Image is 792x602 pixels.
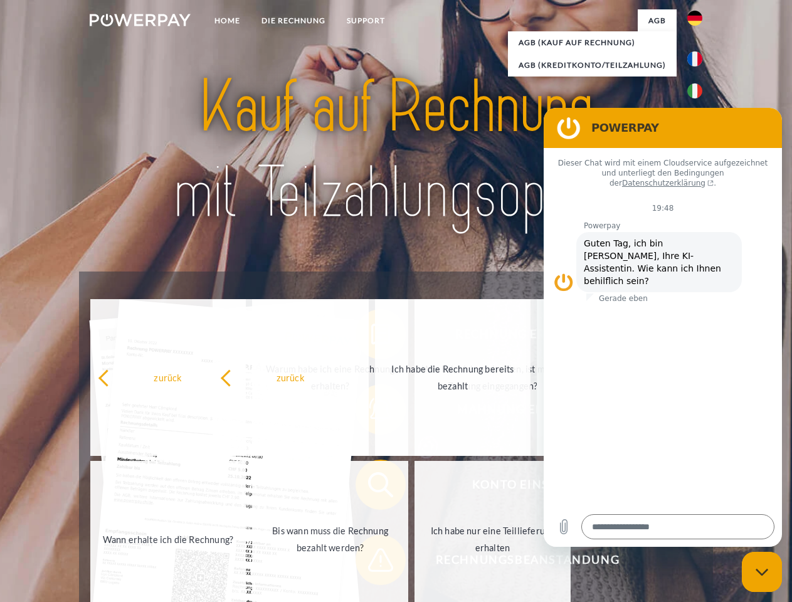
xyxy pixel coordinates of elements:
[220,369,361,386] div: zurück
[687,51,702,66] img: fr
[687,83,702,98] img: it
[251,9,336,32] a: DIE RECHNUNG
[508,31,677,54] a: AGB (Kauf auf Rechnung)
[260,522,401,556] div: Bis wann muss die Rechnung bezahlt werden?
[120,60,672,240] img: title-powerpay_de.svg
[336,9,396,32] a: SUPPORT
[98,369,239,386] div: zurück
[544,108,782,547] iframe: Messaging-Fenster
[204,9,251,32] a: Home
[508,54,677,77] a: AGB (Kreditkonto/Teilzahlung)
[383,361,524,394] div: Ich habe die Rechnung bereits bezahlt
[742,552,782,592] iframe: Schaltfläche zum Öffnen des Messaging-Fensters; Konversation läuft
[98,531,239,547] div: Wann erhalte ich die Rechnung?
[422,522,563,556] div: Ich habe nur eine Teillieferung erhalten
[687,11,702,26] img: de
[638,9,677,32] a: agb
[90,14,191,26] img: logo-powerpay-white.svg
